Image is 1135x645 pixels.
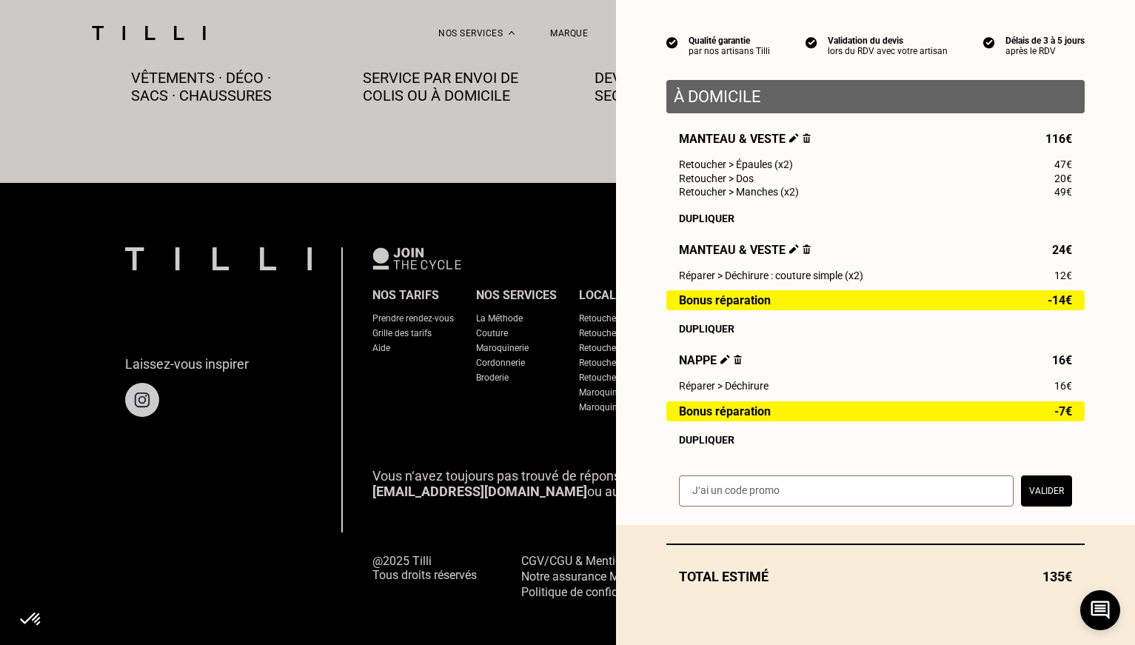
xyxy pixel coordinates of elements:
[679,405,771,418] span: Bonus réparation
[1052,243,1072,257] span: 24€
[1052,353,1072,367] span: 16€
[1005,46,1085,56] div: après le RDV
[789,244,799,254] img: Éditer
[679,323,1072,335] div: Dupliquer
[828,36,948,46] div: Validation du devis
[689,36,770,46] div: Qualité garantie
[666,569,1085,584] div: Total estimé
[789,133,799,143] img: Éditer
[1054,173,1072,184] span: 20€
[1048,294,1072,307] span: -14€
[828,46,948,56] div: lors du RDV avec votre artisan
[983,36,995,49] img: icon list info
[1054,405,1072,418] span: -7€
[666,36,678,49] img: icon list info
[1005,36,1085,46] div: Délais de 3 à 5 jours
[689,46,770,56] div: par nos artisans Tilli
[679,158,793,170] span: Retoucher > Épaules (x2)
[679,213,1072,224] div: Dupliquer
[679,353,742,367] span: Nappe
[679,380,769,392] span: Réparer > Déchirure
[734,355,742,364] img: Supprimer
[679,173,754,184] span: Retoucher > Dos
[1054,186,1072,198] span: 49€
[679,186,799,198] span: Retoucher > Manches (x2)
[803,133,811,143] img: Supprimer
[679,294,771,307] span: Bonus réparation
[806,36,817,49] img: icon list info
[720,355,730,364] img: Éditer
[679,243,811,257] span: Manteau & veste
[679,475,1014,507] input: J‘ai un code promo
[1054,270,1072,281] span: 12€
[679,434,1072,446] div: Dupliquer
[803,244,811,254] img: Supprimer
[679,270,863,281] span: Réparer > Déchirure : couture simple (x2)
[679,132,811,146] span: Manteau & veste
[1042,569,1072,584] span: 135€
[1021,475,1072,507] button: Valider
[1054,380,1072,392] span: 16€
[1045,132,1072,146] span: 116€
[674,87,1077,106] p: À domicile
[1054,158,1072,170] span: 47€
